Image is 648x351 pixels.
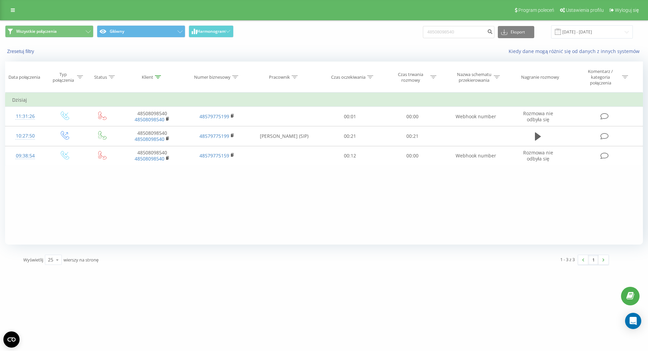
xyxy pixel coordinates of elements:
[16,29,57,34] span: Wszystkie połączenia
[189,25,234,37] button: Harmonogram
[199,152,229,159] a: 48579775159
[94,74,107,80] div: Status
[381,107,443,126] td: 00:00
[560,256,575,263] div: 1 - 3 z 3
[3,331,20,348] button: Open CMP widget
[566,7,604,13] span: Ustawienia profilu
[456,72,492,83] div: Nazwa schematu przekierowania
[498,26,534,38] button: Eksport
[625,313,641,329] div: Open Intercom Messenger
[8,74,40,80] div: Data połączenia
[615,7,639,13] span: Wyloguj się
[23,257,43,263] span: Wyświetlij
[97,25,185,37] button: Główny
[5,48,37,54] button: Zresetuj filtry
[319,146,381,166] td: 00:12
[509,48,643,54] a: Kiedy dane mogą różnić się od danych z innych systemów
[381,126,443,146] td: 00:21
[381,146,443,166] td: 00:00
[12,129,38,143] div: 10:27:50
[523,110,553,123] span: Rozmowa nie odbyła się
[523,149,553,162] span: Rozmowa nie odbyła się
[135,136,164,142] a: 48508098540
[521,74,559,80] div: Nagranie rozmowy
[51,72,75,83] div: Typ połączenia
[199,133,229,139] a: 48579775199
[142,74,153,80] div: Klient
[443,146,508,166] td: Webhook number
[63,257,99,263] span: wierszy na stronę
[269,74,290,80] div: Pracownik
[581,69,620,86] div: Komentarz / kategoria połączenia
[197,29,225,34] span: Harmonogram
[319,126,381,146] td: 00:21
[518,7,554,13] span: Program poleceń
[120,146,185,166] td: 48508098540
[12,110,38,123] div: 11:31:26
[331,74,366,80] div: Czas oczekiwania
[423,26,494,38] input: Wyszukiwanie według numeru
[120,107,185,126] td: 48508098540
[5,93,643,107] td: Dzisiaj
[135,116,164,123] a: 48508098540
[5,25,93,37] button: Wszystkie połączenia
[393,72,429,83] div: Czas trwania rozmowy
[249,126,319,146] td: [PERSON_NAME] (SIP)
[12,149,38,162] div: 09:38:54
[194,74,231,80] div: Numer biznesowy
[588,255,598,265] a: 1
[120,126,185,146] td: 48508098540
[135,155,164,162] a: 48508098540
[199,113,229,120] a: 48579775199
[319,107,381,126] td: 00:01
[443,107,508,126] td: Webhook number
[48,256,53,263] div: 25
